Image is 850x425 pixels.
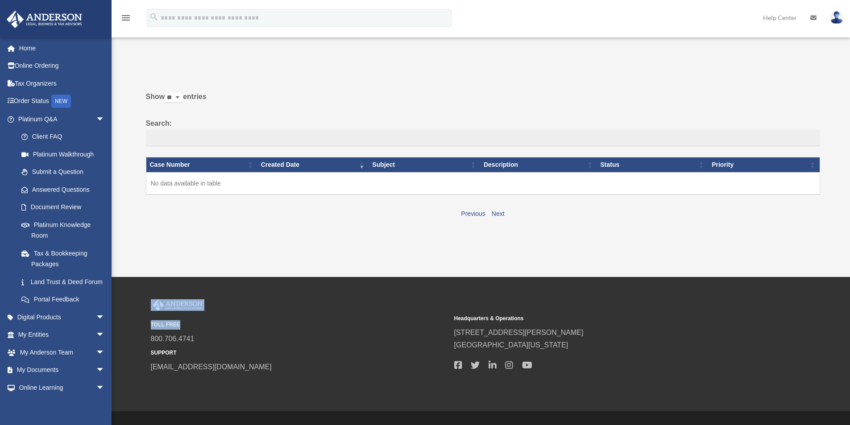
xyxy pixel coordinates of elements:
[6,74,118,92] a: Tax Organizers
[257,157,369,173] th: Created Date: activate to sort column ascending
[146,117,820,147] label: Search:
[146,91,820,112] label: Show entries
[12,128,114,146] a: Client FAQ
[96,326,114,344] span: arrow_drop_down
[12,216,114,244] a: Platinum Knowledge Room
[6,110,114,128] a: Platinum Q&Aarrow_drop_down
[4,11,85,28] img: Anderson Advisors Platinum Portal
[6,308,118,326] a: Digital Productsarrow_drop_down
[461,210,485,217] a: Previous
[96,110,114,128] span: arrow_drop_down
[12,145,114,163] a: Platinum Walkthrough
[151,348,448,358] small: SUPPORT
[149,12,159,22] i: search
[12,244,114,273] a: Tax & Bookkeeping Packages
[120,12,131,23] i: menu
[12,273,114,291] a: Land Trust & Deed Forum
[6,343,118,361] a: My Anderson Teamarrow_drop_down
[6,57,118,75] a: Online Ordering
[6,326,118,344] a: My Entitiesarrow_drop_down
[146,130,820,147] input: Search:
[96,343,114,362] span: arrow_drop_down
[6,379,118,396] a: Online Learningarrow_drop_down
[96,379,114,397] span: arrow_drop_down
[51,95,71,108] div: NEW
[96,308,114,326] span: arrow_drop_down
[454,341,568,349] a: [GEOGRAPHIC_DATA][US_STATE]
[146,172,820,194] td: No data available in table
[151,320,448,330] small: TOLL FREE
[6,361,118,379] a: My Documentsarrow_drop_down
[597,157,709,173] th: Status: activate to sort column ascending
[6,92,118,111] a: Order StatusNEW
[12,198,114,216] a: Document Review
[454,329,584,336] a: [STREET_ADDRESS][PERSON_NAME]
[492,210,505,217] a: Next
[96,361,114,380] span: arrow_drop_down
[12,291,114,309] a: Portal Feedback
[708,157,820,173] th: Priority: activate to sort column ascending
[151,299,204,311] img: Anderson Advisors Platinum Portal
[146,157,257,173] th: Case Number: activate to sort column ascending
[12,181,109,198] a: Answered Questions
[165,93,183,103] select: Showentries
[151,335,195,342] a: 800.706.4741
[454,314,751,323] small: Headquarters & Operations
[6,39,118,57] a: Home
[480,157,597,173] th: Description: activate to sort column ascending
[830,11,843,24] img: User Pic
[120,16,131,23] a: menu
[12,163,114,181] a: Submit a Question
[369,157,480,173] th: Subject: activate to sort column ascending
[151,363,272,371] a: [EMAIL_ADDRESS][DOMAIN_NAME]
